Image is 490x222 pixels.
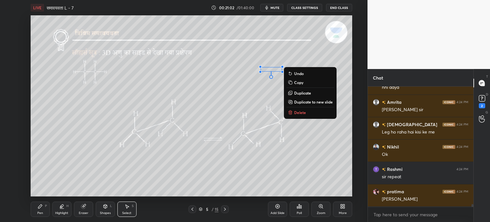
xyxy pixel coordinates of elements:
div: S [132,204,134,208]
p: Delete [294,110,306,115]
button: Undo [286,70,334,77]
div: 4:24 PM [457,167,468,171]
p: Duplicate [294,90,311,96]
p: G [486,110,488,115]
img: d051256e29e1488fb98cb7caa0be6fd0.jpg [373,188,379,195]
div: Poll [297,211,302,215]
h6: [DEMOGRAPHIC_DATA] [386,121,437,128]
button: mute [260,4,283,11]
h6: Rashmi [386,166,403,172]
div: Select [122,211,131,215]
img: default.png [373,121,379,128]
p: Copy [294,80,303,85]
img: default.png [373,99,379,105]
button: Delete [286,109,334,116]
button: Duplicate [286,89,334,97]
button: Duplicate to new slide [286,98,334,106]
p: Duplicate to new slide [294,99,333,104]
p: T [486,74,488,79]
div: Leg ho raha hai kisi ke me [382,129,468,135]
h4: समावयवता L - 7 [47,5,74,11]
h6: Amrita [386,99,402,105]
div: 2 [479,103,485,108]
img: iconic-dark.1390631f.png [442,190,455,194]
div: More [339,211,347,215]
img: no-rating-badge.077c3623.svg [382,145,386,149]
div: Eraser [79,211,88,215]
img: 52db95396e644817b2d7521261b0379f.jpg [373,144,379,150]
div: grid [368,87,473,207]
div: Highlight [55,211,68,215]
button: Copy [286,79,334,86]
img: no-rating-badge.077c3623.svg [382,123,386,126]
div: L [110,204,112,208]
div: / [212,207,213,211]
img: iconic-dark.1390631f.png [442,100,455,104]
img: 3 [373,166,379,172]
div: LIVE [31,4,44,11]
button: CLASS SETTINGS [287,4,322,11]
div: H [66,204,69,208]
div: [PERSON_NAME] sir [382,107,468,113]
h6: Nikhil [386,143,399,150]
div: Pen [37,211,43,215]
p: D [486,92,488,97]
img: no-rating-badge.077c3623.svg [382,168,386,171]
div: Zoom [317,211,325,215]
div: 15 [215,206,219,212]
img: iconic-dark.1390631f.png [442,145,455,149]
div: 4:24 PM [457,100,468,104]
div: 4:24 PM [457,190,468,194]
p: Undo [294,71,304,76]
div: 4:24 PM [457,145,468,149]
img: no-rating-badge.077c3623.svg [382,101,386,104]
div: 4:24 PM [457,123,468,126]
div: P [45,204,47,208]
p: Chat [368,69,388,86]
div: [PERSON_NAME] [382,196,468,203]
button: End Class [326,4,352,11]
div: Shapes [100,211,111,215]
h6: pratima [386,188,404,195]
div: Add Slide [271,211,285,215]
div: 5 [204,207,210,211]
img: iconic-dark.1390631f.png [442,123,455,126]
span: mute [271,5,279,10]
div: Ok [382,151,468,158]
img: no-rating-badge.077c3623.svg [382,190,386,194]
div: sir repeat [382,174,468,180]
